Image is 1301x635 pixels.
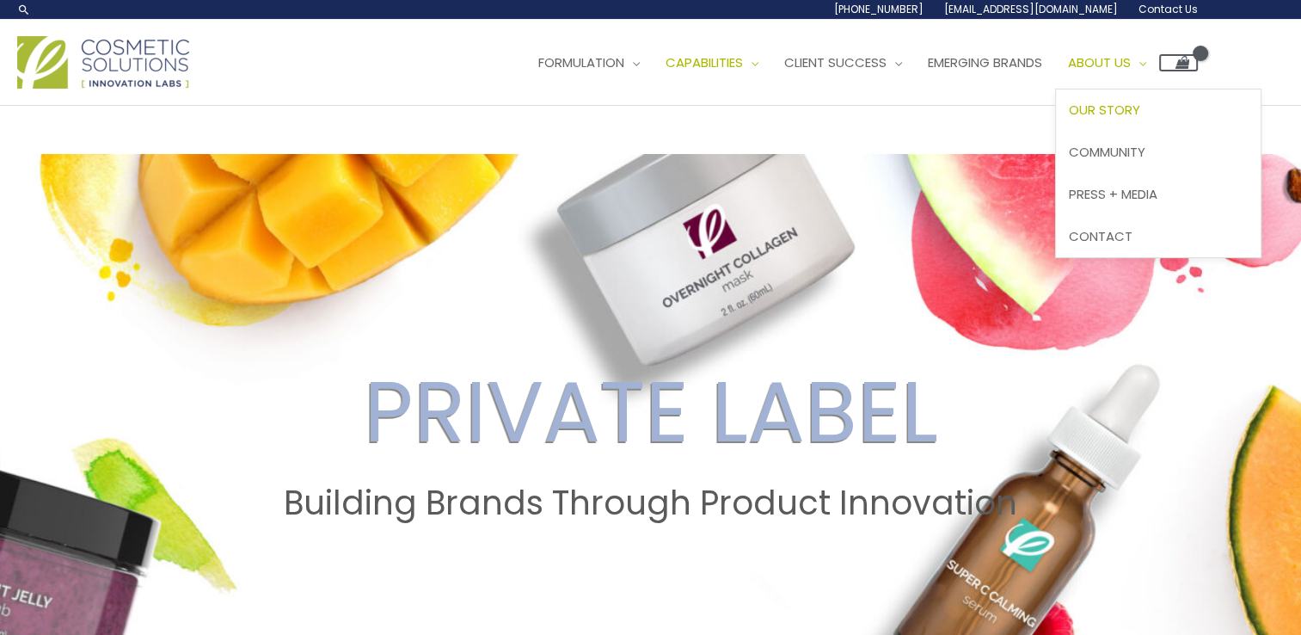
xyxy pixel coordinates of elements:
a: Capabilities [653,37,771,89]
span: [EMAIL_ADDRESS][DOMAIN_NAME] [944,2,1118,16]
span: Community [1069,143,1145,161]
h2: Building Brands Through Product Innovation [16,484,1285,523]
span: Contact Us [1138,2,1198,16]
span: About Us [1068,53,1131,71]
a: Emerging Brands [915,37,1055,89]
nav: Site Navigation [512,37,1198,89]
a: About Us [1055,37,1159,89]
img: Cosmetic Solutions Logo [17,36,189,89]
span: Formulation [538,53,624,71]
h2: PRIVATE LABEL [16,361,1285,463]
a: Our Story [1056,89,1261,132]
span: Client Success [784,53,887,71]
a: View Shopping Cart, empty [1159,54,1198,71]
a: Client Success [771,37,915,89]
span: Capabilities [666,53,743,71]
a: Formulation [525,37,653,89]
a: Press + Media [1056,173,1261,215]
span: Emerging Brands [928,53,1042,71]
a: Contact [1056,215,1261,257]
a: Community [1056,132,1261,174]
span: Press + Media [1069,185,1157,203]
span: Our Story [1069,101,1140,119]
span: Contact [1069,227,1132,245]
a: Search icon link [17,3,31,16]
span: [PHONE_NUMBER] [834,2,924,16]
